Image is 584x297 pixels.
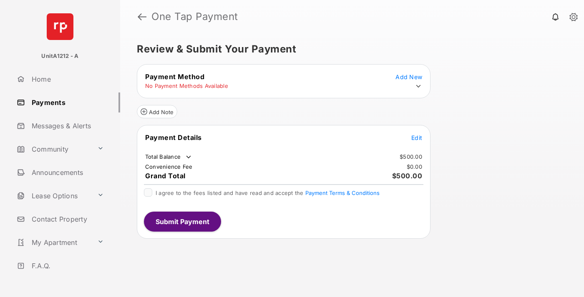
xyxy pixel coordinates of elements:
td: No Payment Methods Available [145,82,229,90]
button: Submit Payment [144,212,221,232]
a: Lease Options [13,186,94,206]
a: Contact Property [13,209,120,229]
td: Convenience Fee [145,163,193,170]
a: Payments [13,92,120,112]
a: F.A.Q. [13,256,120,276]
td: Total Balance [145,153,193,161]
a: Home [13,69,120,89]
span: Payment Method [145,72,204,81]
span: Payment Details [145,133,202,142]
button: Add Note [137,105,177,118]
a: Announcements [13,162,120,182]
span: I agree to the fees listed and have read and accept the [156,190,380,196]
td: $0.00 [406,163,423,170]
img: svg+xml;base64,PHN2ZyB4bWxucz0iaHR0cDovL3d3dy53My5vcmcvMjAwMC9zdmciIHdpZHRoPSI2NCIgaGVpZ2h0PSI2NC... [47,13,73,40]
p: UnitA1212 - A [41,52,78,60]
h5: Review & Submit Your Payment [137,44,561,54]
td: $500.00 [399,153,423,160]
span: Grand Total [145,172,186,180]
a: Community [13,139,94,159]
span: Edit [411,134,422,141]
a: My Apartment [13,232,94,252]
button: Add New [395,72,422,81]
button: I agree to the fees listed and have read and accept the [305,190,380,196]
a: Messages & Alerts [13,116,120,136]
span: $500.00 [392,172,423,180]
span: Add New [395,73,422,80]
strong: One Tap Payment [151,12,238,22]
button: Edit [411,133,422,142]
